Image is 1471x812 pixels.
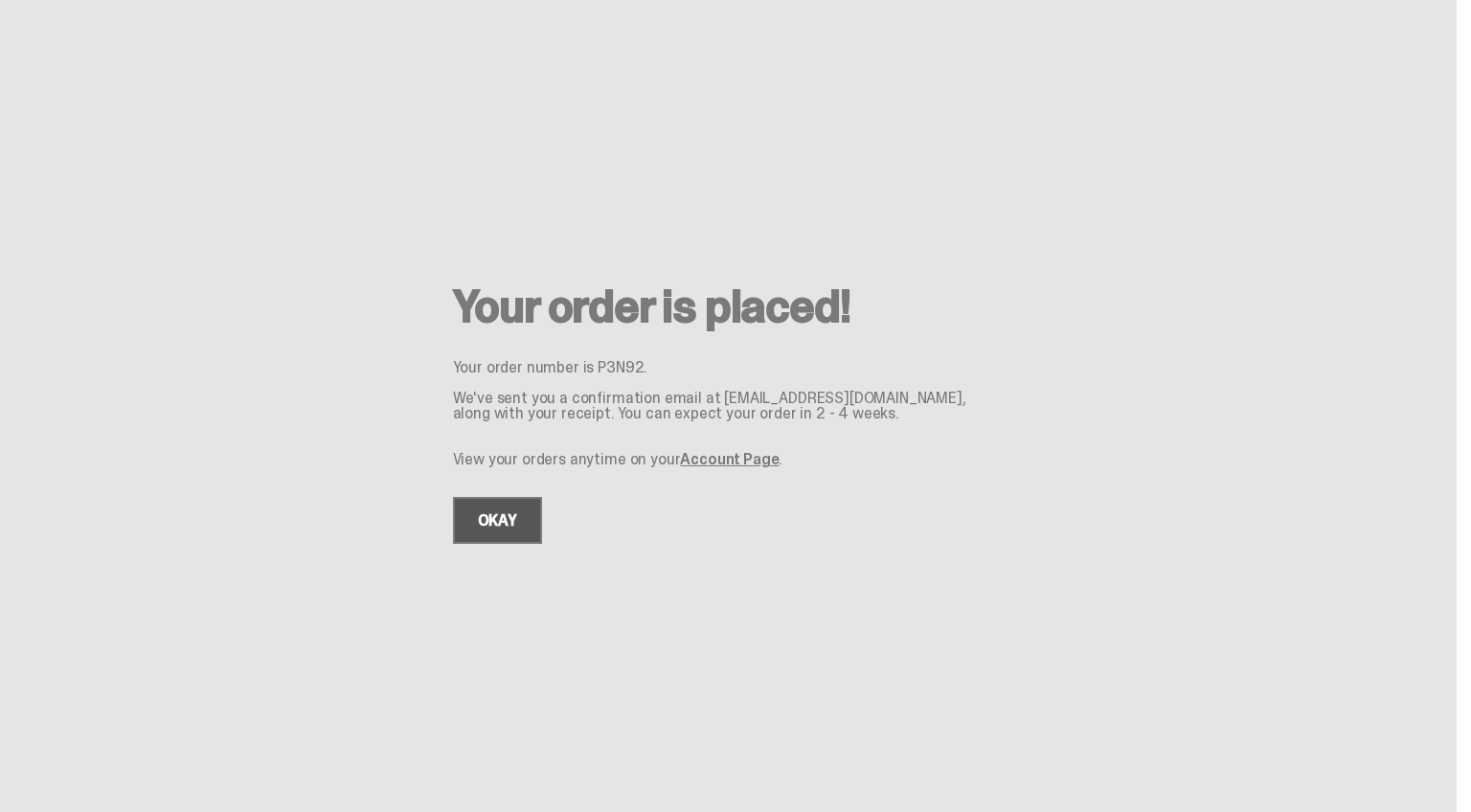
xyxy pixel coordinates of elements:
h2: Your order is placed! [453,283,1005,329]
a: OKAY [453,497,542,544]
a: Account Page [680,449,779,469]
p: Your order number is P3N92. [453,360,1005,375]
p: View your orders anytime on your . [453,452,1005,467]
p: We've sent you a confirmation email at [EMAIL_ADDRESS][DOMAIN_NAME], along with your receipt. You... [453,391,1005,421]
